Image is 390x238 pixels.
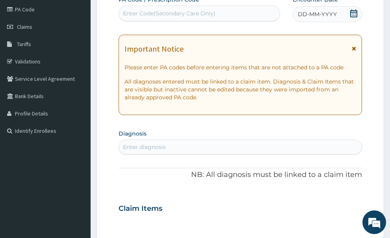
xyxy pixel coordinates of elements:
[119,170,362,180] p: NB: All diagnosis must be linked to a claim item
[41,44,132,54] div: Chat with us now
[119,205,162,213] h3: Claim Items
[123,9,215,17] div: Enter Code(Secondary Care Only)
[46,70,109,149] span: We're online!
[119,130,147,138] label: Diagnosis
[17,23,32,30] span: Claims
[124,78,357,101] p: All diagnoses entered must be linked to a claim item. Diagnosis & Claim Items that are visible bu...
[124,45,184,53] h1: Important Notice
[124,63,357,71] p: Please enter PA codes before entering items that are not attached to a PA code
[129,4,148,23] div: Minimize live chat window
[123,143,166,151] div: Enter diagnosis
[4,156,150,184] textarea: Type your message and hit 'Enter'
[15,39,32,59] img: d_794563401_company_1708531726252_794563401
[17,41,31,48] span: Tariffs
[298,10,337,18] span: DD-MM-YYYY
